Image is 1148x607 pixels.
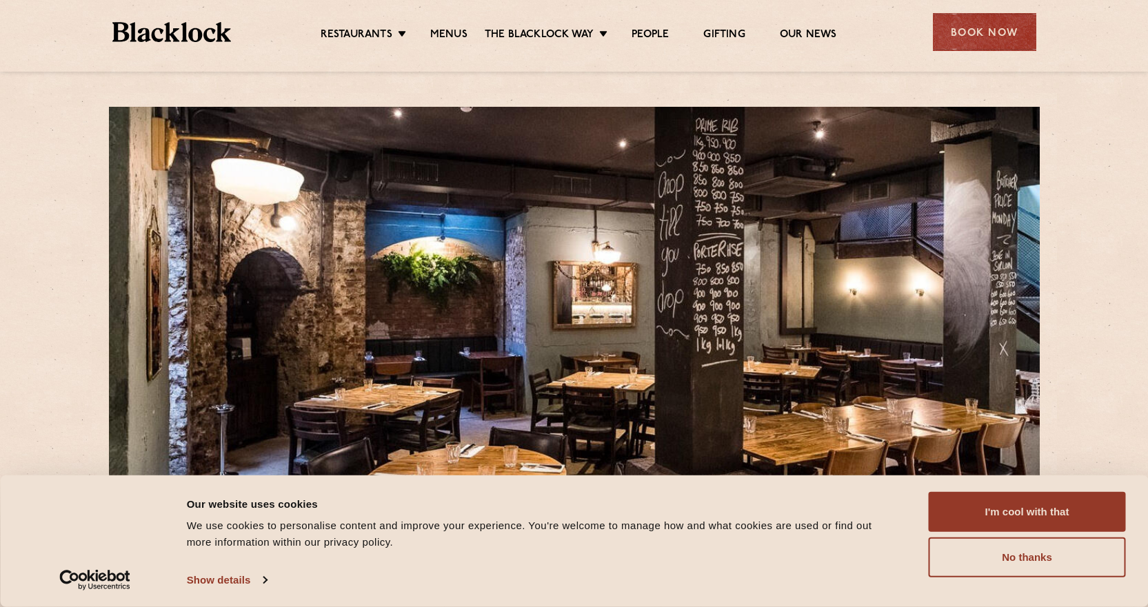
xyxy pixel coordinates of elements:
button: No thanks [929,537,1126,577]
a: Our News [780,28,837,43]
a: Usercentrics Cookiebot - opens in a new window [34,570,155,590]
a: Menus [430,28,467,43]
a: People [632,28,669,43]
div: We use cookies to personalise content and improve your experience. You're welcome to manage how a... [187,517,898,551]
a: Gifting [703,28,745,43]
button: I'm cool with that [929,492,1126,532]
img: BL_Textured_Logo-footer-cropped.svg [112,22,232,42]
a: Show details [187,570,267,590]
a: The Blacklock Way [485,28,594,43]
div: Book Now [933,13,1036,51]
a: Restaurants [321,28,392,43]
div: Our website uses cookies [187,495,898,512]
